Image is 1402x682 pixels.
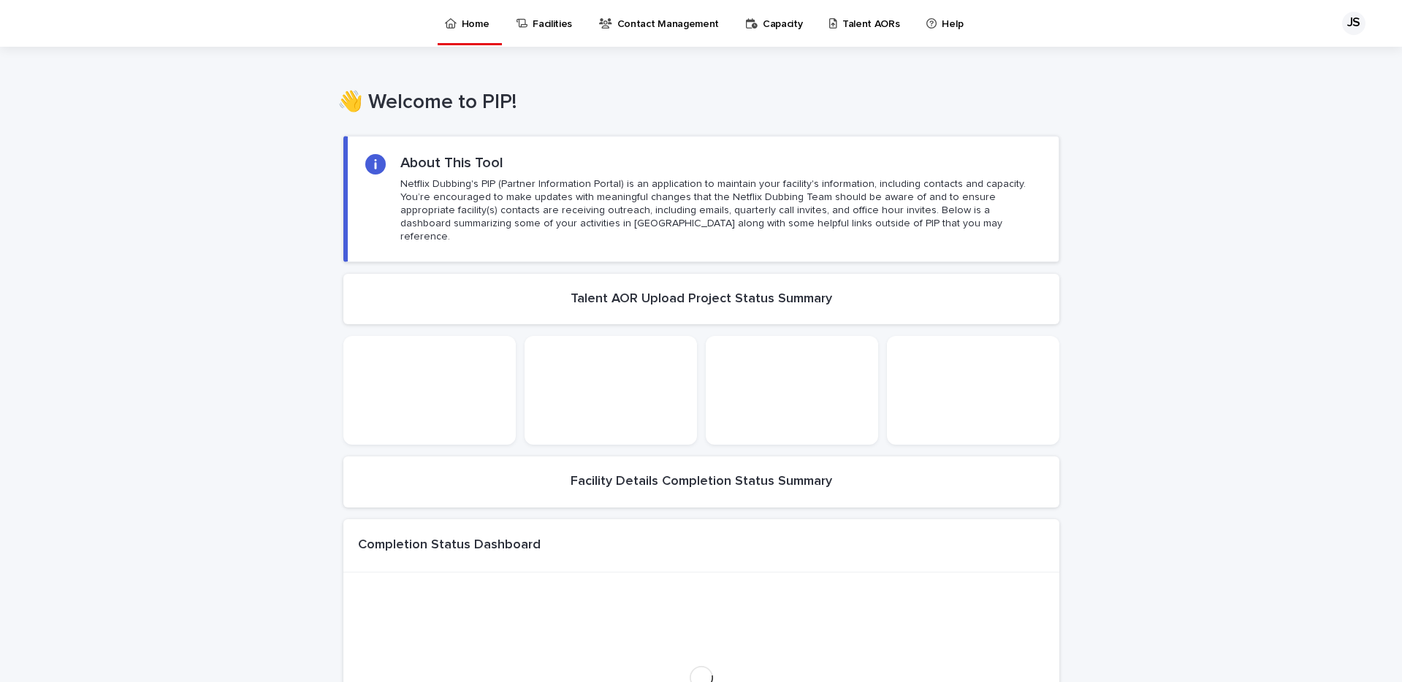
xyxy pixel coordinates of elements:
[358,537,541,553] h1: Completion Status Dashboard
[400,177,1040,244] p: Netflix Dubbing's PIP (Partner Information Portal) is an application to maintain your facility's ...
[400,154,503,172] h2: About This Tool
[571,291,832,307] h2: Talent AOR Upload Project Status Summary
[338,91,1054,115] h1: 👋 Welcome to PIP!
[1342,12,1365,35] div: JS
[571,474,832,490] h2: Facility Details Completion Status Summary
